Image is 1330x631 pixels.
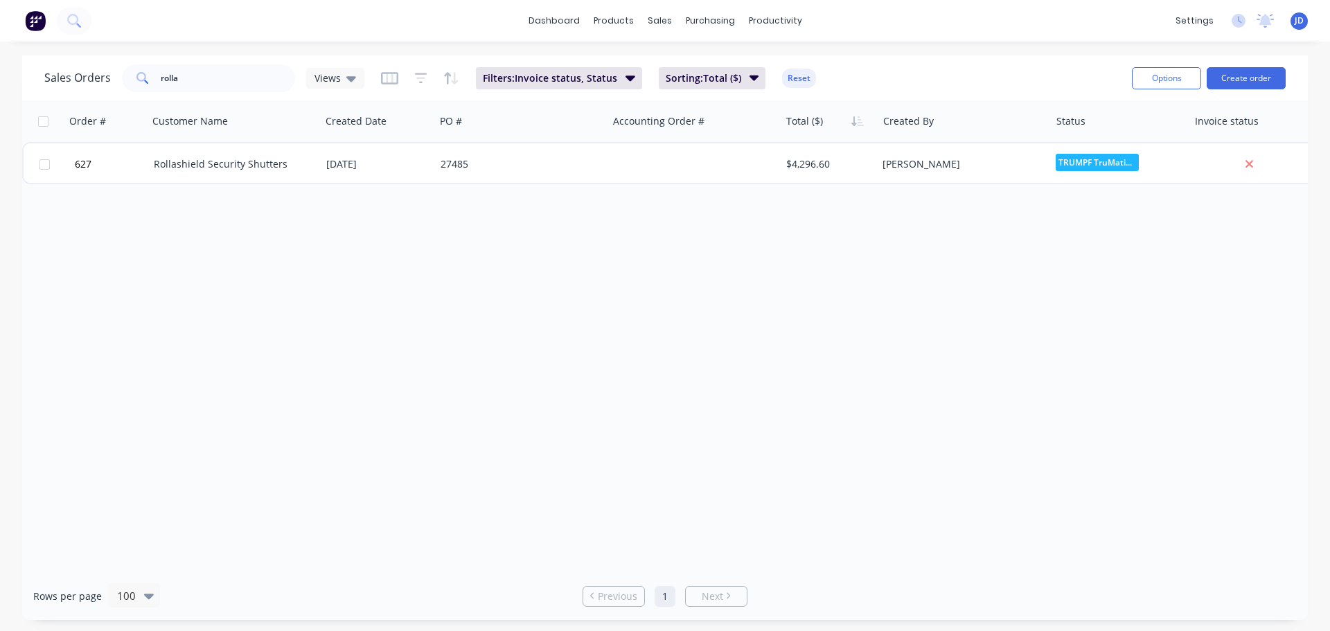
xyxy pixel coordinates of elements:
[782,69,816,88] button: Reset
[655,586,675,607] a: Page 1 is your current page
[71,143,154,185] button: 627
[1132,67,1201,89] button: Options
[152,114,228,128] div: Customer Name
[1056,114,1085,128] div: Status
[483,71,617,85] span: Filters: Invoice status, Status
[1207,67,1286,89] button: Create order
[587,10,641,31] div: products
[25,10,46,31] img: Factory
[666,71,741,85] span: Sorting: Total ($)
[883,114,934,128] div: Created By
[1195,114,1259,128] div: Invoice status
[44,71,111,85] h1: Sales Orders
[33,589,102,603] span: Rows per page
[326,114,387,128] div: Created Date
[1169,10,1221,31] div: settings
[613,114,704,128] div: Accounting Order #
[522,10,587,31] a: dashboard
[69,114,106,128] div: Order #
[786,157,867,171] div: $4,296.60
[702,589,723,603] span: Next
[1056,154,1139,171] span: TRUMPF TruMatic...
[659,67,766,89] button: Sorting:Total ($)
[583,589,644,603] a: Previous page
[641,10,679,31] div: sales
[476,67,642,89] button: Filters:Invoice status, Status
[75,157,91,171] span: 627
[679,10,742,31] div: purchasing
[326,157,429,171] div: [DATE]
[154,157,308,171] div: Rollashield Security Shutters
[577,586,753,607] ul: Pagination
[598,589,637,603] span: Previous
[686,589,747,603] a: Next page
[742,10,809,31] div: productivity
[314,71,341,85] span: Views
[786,114,823,128] div: Total ($)
[441,157,594,171] div: 27485
[440,114,462,128] div: PO #
[883,157,1036,171] div: [PERSON_NAME]
[1295,15,1304,27] span: JD
[161,64,296,92] input: Search...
